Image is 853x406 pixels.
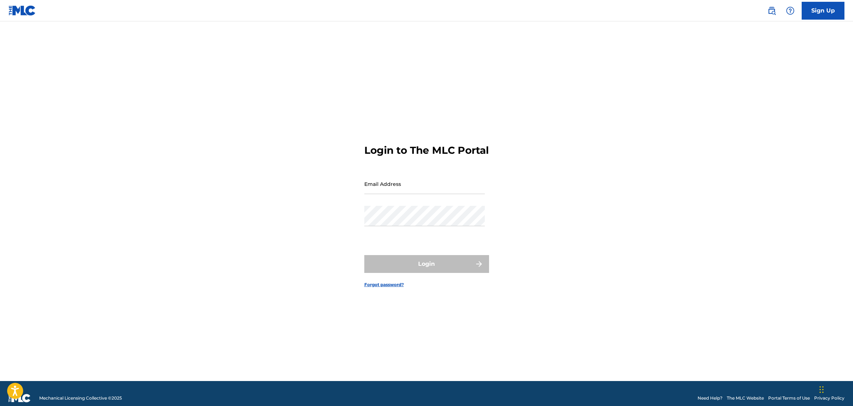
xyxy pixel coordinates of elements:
[364,144,489,157] h3: Login to The MLC Portal
[698,395,723,401] a: Need Help?
[786,6,795,15] img: help
[364,281,404,288] a: Forgot password?
[802,2,844,20] a: Sign Up
[814,395,844,401] a: Privacy Policy
[727,395,764,401] a: The MLC Website
[817,372,853,406] iframe: Chat Widget
[819,379,824,400] div: Drag
[765,4,779,18] a: Public Search
[9,5,36,16] img: MLC Logo
[9,394,31,402] img: logo
[767,6,776,15] img: search
[768,395,810,401] a: Portal Terms of Use
[39,395,122,401] span: Mechanical Licensing Collective © 2025
[783,4,797,18] div: Help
